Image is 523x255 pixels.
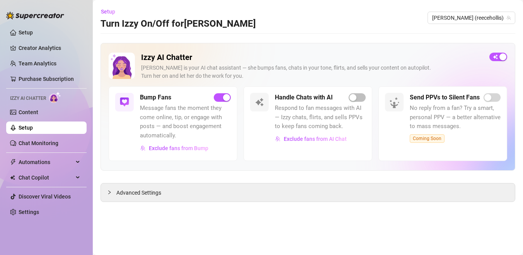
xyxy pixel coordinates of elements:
img: svg%3e [140,145,146,151]
span: No reply from a fan? Try a smart, personal PPV — a better alternative to mass messages. [410,104,501,131]
img: silent-fans-ppv-o-N6Mmdf.svg [389,97,402,110]
img: logo-BBDzfeDw.svg [6,12,64,19]
span: Reece (reecehollis) [432,12,511,24]
a: Setup [19,125,33,131]
img: svg%3e [120,98,129,107]
a: Discover Viral Videos [19,193,71,200]
span: collapsed [107,190,112,195]
span: Setup [101,9,115,15]
a: Chat Monitoring [19,140,58,146]
span: Message fans the moment they come online, tip, or engage with posts — and boost engagement automa... [140,104,231,140]
a: Setup [19,29,33,36]
span: Exclude fans from AI Chat [284,136,347,142]
a: Creator Analytics [19,42,80,54]
a: Purchase Subscription [19,76,74,82]
button: Exclude fans from Bump [140,142,209,154]
span: Coming Soon [410,134,445,143]
div: [PERSON_NAME] is your AI chat assistant — she bumps fans, chats in your tone, flirts, and sells y... [141,64,483,80]
h5: Send PPVs to Silent Fans [410,93,480,102]
h5: Bump Fans [140,93,171,102]
div: collapsed [107,188,116,197]
a: Content [19,109,38,115]
span: Chat Copilot [19,171,73,184]
span: thunderbolt [10,159,16,165]
img: svg%3e [275,136,281,142]
button: Setup [101,5,121,18]
img: Chat Copilot [10,175,15,180]
h5: Handle Chats with AI [275,93,333,102]
span: Advanced Settings [116,188,161,197]
button: Exclude fans from AI Chat [275,133,347,145]
a: Team Analytics [19,60,56,67]
span: team [506,15,511,20]
span: Izzy AI Chatter [10,95,46,102]
span: Automations [19,156,73,168]
a: Settings [19,209,39,215]
img: AI Chatter [49,92,61,103]
iframe: Intercom live chat [497,229,515,247]
img: Izzy AI Chatter [109,53,135,79]
h2: Izzy AI Chatter [141,53,483,62]
h3: Turn Izzy On/Off for [PERSON_NAME] [101,18,256,30]
span: Respond to fan messages with AI — Izzy chats, flirts, and sells PPVs to keep fans coming back. [275,104,366,131]
img: svg%3e [255,98,264,107]
span: Exclude fans from Bump [149,145,208,151]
